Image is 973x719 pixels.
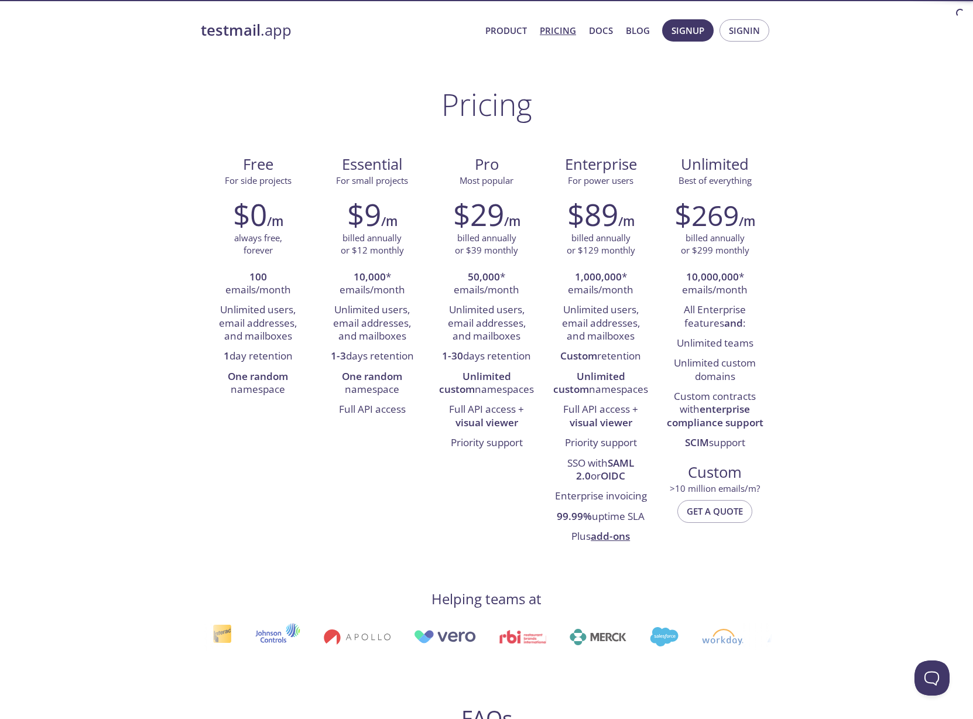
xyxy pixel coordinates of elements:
h1: Pricing [441,87,532,122]
span: For small projects [336,174,408,186]
h2: $9 [347,197,381,232]
h6: /m [504,211,520,231]
span: Enterprise [553,155,649,174]
li: SSO with or [553,454,649,487]
strong: and [724,316,743,330]
img: workday [702,629,744,645]
strong: Unlimited custom [439,369,511,396]
a: Product [485,23,527,38]
img: merck [570,629,626,645]
img: johnsoncontrols [255,623,300,651]
a: testmail.app [201,20,476,40]
strong: One random [228,369,288,383]
li: namespaces [553,367,649,400]
strong: 50,000 [468,270,500,283]
li: days retention [438,347,535,367]
strong: 10,000 [354,270,386,283]
span: Most popular [460,174,513,186]
li: retention [553,347,649,367]
h4: Helping teams at [431,590,542,608]
iframe: Help Scout Beacon - Open [914,660,950,696]
strong: enterprise compliance support [667,402,763,429]
h6: /m [739,211,755,231]
strong: Custom [560,349,597,362]
strong: visual viewer [570,416,632,429]
li: * emails/month [667,268,763,301]
button: Signin [720,19,769,42]
li: Unlimited users, email addresses, and mailboxes [324,300,420,347]
li: Custom contracts with [667,387,763,433]
a: Blog [626,23,650,38]
img: vero [414,630,476,643]
strong: SAML 2.0 [576,456,634,482]
button: Signup [662,19,714,42]
li: Unlimited teams [667,334,763,354]
span: Essential [324,155,420,174]
li: emails/month [210,268,306,301]
li: day retention [210,347,306,367]
li: Priority support [553,433,649,453]
span: Best of everything [679,174,752,186]
span: Unlimited [681,154,749,174]
p: billed annually or $299 monthly [681,232,749,257]
strong: visual viewer [455,416,518,429]
strong: 10,000,000 [686,270,739,283]
li: Full API access + [553,400,649,433]
li: Unlimited users, email addresses, and mailboxes [553,300,649,347]
a: add-ons [591,529,630,543]
p: billed annually or $39 monthly [455,232,518,257]
img: rbi [499,630,547,643]
span: For side projects [225,174,292,186]
li: Enterprise invoicing [553,487,649,506]
span: For power users [568,174,633,186]
li: namespace [210,367,306,400]
span: Get a quote [687,504,743,519]
li: * emails/month [438,268,535,301]
img: apollo [324,629,390,645]
li: Unlimited custom domains [667,354,763,387]
strong: One random [342,369,402,383]
strong: Unlimited custom [553,369,625,396]
li: namespaces [438,367,535,400]
h6: /m [267,211,283,231]
strong: 100 [249,270,267,283]
button: Get a quote [677,500,752,522]
li: Full API access + [438,400,535,433]
strong: 1-3 [331,349,346,362]
a: Pricing [540,23,576,38]
strong: 1 [224,349,229,362]
h2: $29 [453,197,504,232]
span: Signin [729,23,760,38]
li: namespace [324,367,420,400]
h6: /m [618,211,635,231]
h2: $0 [233,197,267,232]
li: Full API access [324,400,420,420]
span: Pro [438,155,534,174]
span: 269 [691,196,739,234]
p: always free, forever [234,232,282,257]
span: > 10 million emails/m? [670,482,760,494]
li: Priority support [438,433,535,453]
li: support [667,433,763,453]
p: billed annually or $129 monthly [567,232,635,257]
li: Plus [553,527,649,547]
li: days retention [324,347,420,367]
span: Custom [667,463,763,482]
li: uptime SLA [553,507,649,527]
strong: 1,000,000 [575,270,622,283]
strong: 99.99% [557,509,592,523]
strong: OIDC [601,469,625,482]
h6: /m [381,211,398,231]
span: Free [210,155,306,174]
li: Unlimited users, email addresses, and mailboxes [210,300,306,347]
p: billed annually or $12 monthly [341,232,404,257]
strong: 1-30 [442,349,463,362]
h2: $ [674,197,739,232]
span: Signup [671,23,704,38]
strong: SCIM [685,436,709,449]
li: * emails/month [324,268,420,301]
a: Docs [589,23,613,38]
img: salesforce [650,627,678,646]
strong: testmail [201,20,261,40]
li: All Enterprise features : [667,300,763,334]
